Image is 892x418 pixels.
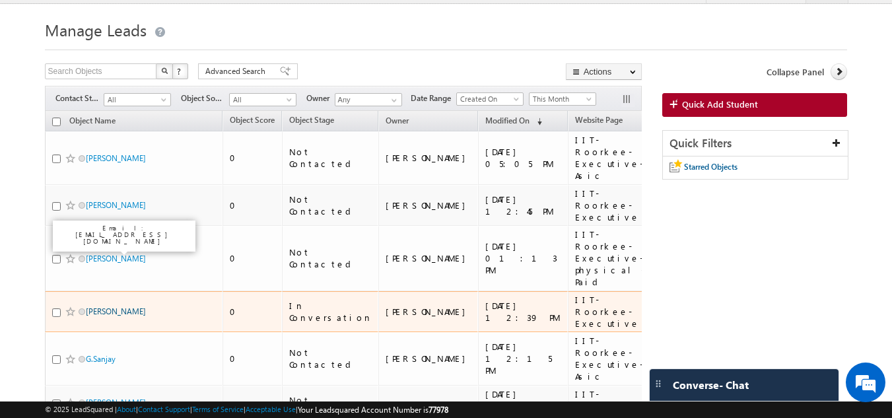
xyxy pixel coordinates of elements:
div: [PERSON_NAME] [386,306,472,318]
p: Email: [EMAIL_ADDRESS][DOMAIN_NAME] [58,225,190,244]
a: This Month [529,92,596,106]
div: [PERSON_NAME] [386,252,472,264]
span: © 2025 LeadSquared | | | | | [45,403,448,416]
div: Not Contacted [289,347,372,370]
div: [DATE] 12:15 PM [485,341,562,376]
div: 0 [230,252,276,264]
div: Not Contacted [289,246,372,270]
div: IIT-Roorkee-Executive-Asic [575,335,644,382]
a: [PERSON_NAME] [86,306,146,316]
div: Not Contacted [289,146,372,170]
span: Starred Objects [684,162,738,172]
div: 0 [230,306,276,318]
div: [DATE] 12:39 PM [485,300,562,324]
a: G.Sanjay [86,354,116,364]
a: About [117,405,136,413]
div: IIT-Roorkee-Executive [575,188,644,223]
span: Website Page [575,115,623,125]
textarea: Type your message and hit 'Enter' [17,122,241,313]
div: In Conversation [289,300,372,324]
div: IIT-Roorkee-Executive [575,294,644,330]
div: [PERSON_NAME] [386,353,472,365]
span: All [104,94,167,106]
a: Object Score [223,113,281,130]
div: IIT-Roorkee-Executive-Asic [575,134,644,182]
span: 77978 [429,405,448,415]
span: Manage Leads [45,19,147,40]
a: All [104,93,171,106]
span: Created On [457,93,520,105]
div: 0 [230,353,276,365]
span: Date Range [411,92,456,104]
div: 0 [230,152,276,164]
div: IIT-Roorkee-Executive-physical-Paid [575,228,644,288]
span: Modified On [485,116,530,125]
span: (sorted descending) [532,116,542,127]
div: [DATE] 05:05 PM [485,146,562,170]
div: [PERSON_NAME] [386,199,472,211]
span: Object Stage [289,115,334,125]
span: Quick Add Student [682,98,758,110]
span: Your Leadsquared Account Number is [298,405,448,415]
a: Quick Add Student [662,93,848,117]
a: Terms of Service [192,405,244,413]
div: Not Contacted [289,394,372,418]
a: Show All Items [384,94,401,107]
a: All [229,93,296,106]
div: [PERSON_NAME] [386,400,472,412]
span: Converse - Chat [673,379,749,391]
span: Object Source [181,92,229,104]
div: Not Contacted [289,193,372,217]
input: Check all records [52,118,61,126]
a: Modified On (sorted descending) [479,113,549,130]
div: [DATE] 12:45 PM [485,193,562,217]
a: [PERSON_NAME] [86,200,146,210]
button: ? [172,63,188,79]
img: d_60004797649_company_0_60004797649 [22,69,55,87]
div: [PERSON_NAME] [386,152,472,164]
em: Start Chat [180,324,240,342]
div: 0 [230,400,276,412]
img: Search [161,67,168,74]
button: Actions [566,63,642,80]
a: Created On [456,92,524,106]
a: [PERSON_NAME] [86,153,146,163]
div: 0 [230,199,276,211]
span: Owner [386,116,409,125]
a: [PERSON_NAME] [86,254,146,263]
span: Object Score [230,115,275,125]
div: Chat with us now [69,69,222,87]
a: Website Page [568,113,629,130]
input: Type to Search [335,93,402,106]
div: Quick Filters [663,131,848,157]
span: This Month [530,93,592,105]
span: ? [177,65,183,77]
a: Object Stage [283,113,341,130]
a: Object Name [63,114,122,131]
div: Minimize live chat window [217,7,248,38]
span: Owner [306,92,335,104]
a: Contact Support [138,405,190,413]
span: Collapse Panel [767,66,824,78]
span: All [230,94,292,106]
div: [DATE] 01:13 PM [485,240,562,276]
a: Acceptable Use [246,405,296,413]
img: carter-drag [653,378,664,389]
span: Advanced Search [205,65,269,77]
span: Contact Stage [55,92,104,104]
